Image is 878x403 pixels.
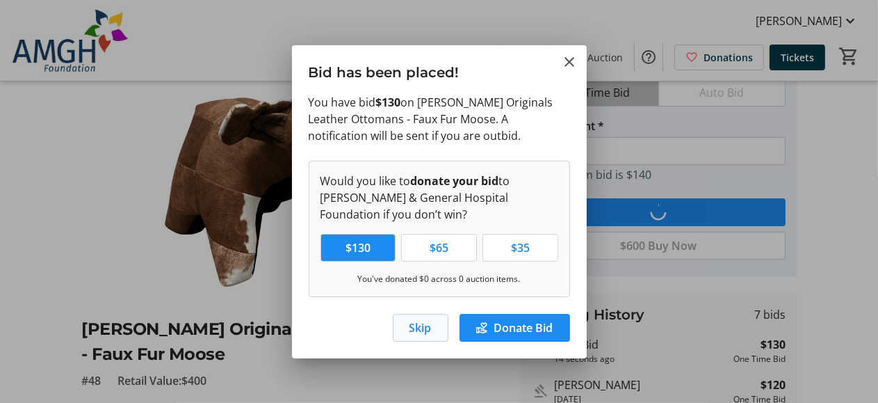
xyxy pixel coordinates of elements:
p: Would you like to to [PERSON_NAME] & General Hospital Foundation if you don’t win? [320,173,558,223]
span: $130 [337,239,379,256]
h3: Bid has been placed! [292,45,587,93]
strong: $130 [376,95,401,110]
span: Skip [409,319,432,336]
span: $35 [503,239,538,256]
button: Skip [393,314,448,342]
span: $65 [421,239,457,256]
button: Donate Bid [460,314,570,342]
p: You have bid on [PERSON_NAME] Originals Leather Ottomans - Faux Fur Moose. A notification will be... [309,94,570,144]
p: You've donated $0 across 0 auction items. [320,273,558,285]
strong: donate your bid [411,173,499,189]
button: Close [562,54,578,70]
span: Donate Bid [494,319,553,336]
